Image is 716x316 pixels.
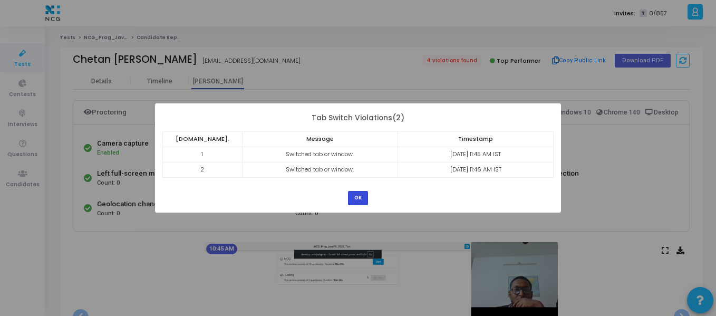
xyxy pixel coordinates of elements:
[162,162,242,177] td: 2
[348,191,368,205] button: OK
[398,131,553,147] th: Timestamp
[162,111,554,122] div: Tab Switch Violations(2)
[242,131,398,147] th: Message
[162,131,242,147] th: [DOMAIN_NAME].
[162,147,242,162] td: 1
[398,147,553,162] td: [DATE] 11:45 AM IST
[242,147,398,162] td: Switched tab or window.
[398,162,553,177] td: [DATE] 11:46 AM IST
[242,162,398,177] td: Switched tab or window.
